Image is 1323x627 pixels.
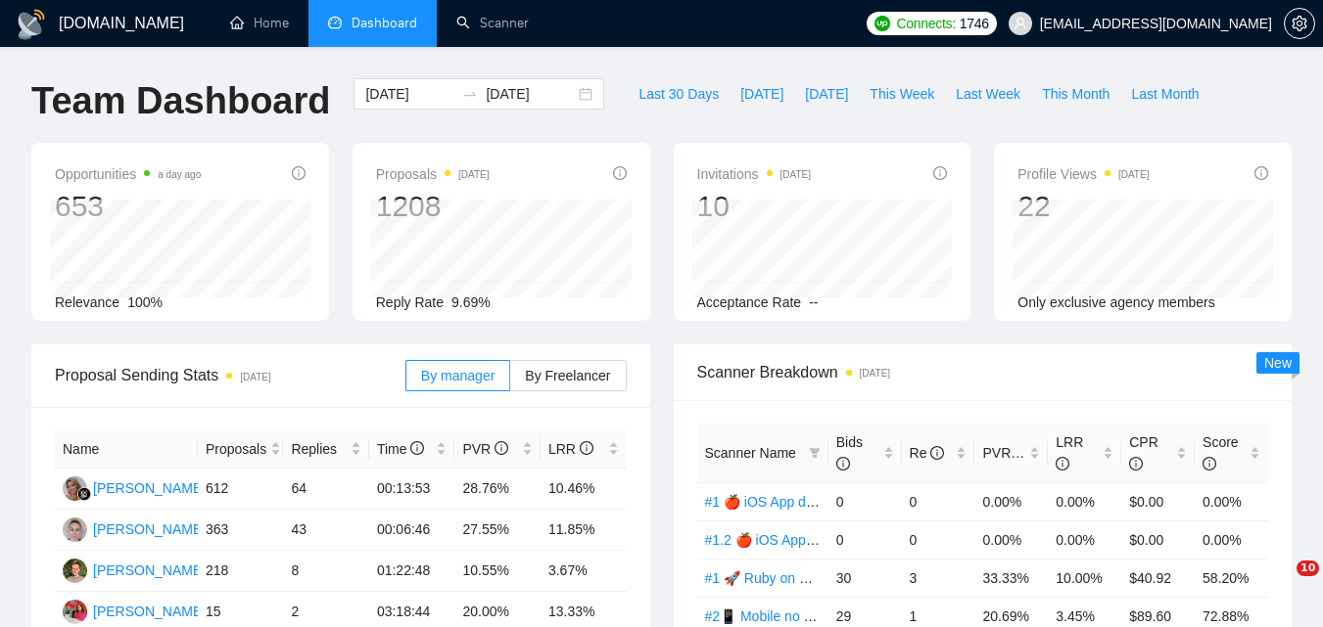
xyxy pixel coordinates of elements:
[410,441,424,455] span: info-circle
[230,15,289,31] a: homeHome
[525,368,610,383] span: By Freelancer
[705,494,1136,510] a: #1 🍎 iOS App development Zadorozhnyi (Tam) 07/03 Profile Changed
[982,445,1028,461] span: PVR
[16,9,47,40] img: logo
[1129,434,1158,471] span: CPR
[1048,559,1121,597] td: 10.00%
[454,551,541,592] td: 10.55%
[63,476,87,501] img: MC
[158,169,201,180] time: a day ago
[376,162,490,186] span: Proposals
[974,559,1048,597] td: 33.33%
[93,477,206,499] div: [PERSON_NAME]
[960,13,989,34] span: 1746
[1256,560,1303,607] iframe: Intercom live chat
[55,162,201,186] span: Opportunities
[828,482,902,520] td: 0
[1121,520,1195,559] td: $0.00
[462,86,478,102] span: swap-right
[874,16,890,31] img: upwork-logo.png
[1195,482,1268,520] td: 0.00%
[1203,434,1239,471] span: Score
[859,78,945,110] button: This Week
[794,78,859,110] button: [DATE]
[1031,78,1120,110] button: This Month
[283,430,369,469] th: Replies
[1048,482,1121,520] td: 0.00%
[697,188,812,225] div: 10
[369,551,455,592] td: 01:22:48
[1264,355,1292,371] span: New
[541,469,627,510] td: 10.46%
[93,601,206,622] div: [PERSON_NAME]
[55,188,201,225] div: 653
[780,169,811,180] time: [DATE]
[377,441,424,457] span: Time
[1284,16,1315,31] a: setting
[1131,83,1199,105] span: Last Month
[283,510,369,551] td: 43
[1297,560,1319,576] span: 10
[63,600,87,624] img: OT
[836,434,863,471] span: Bids
[63,561,206,577] a: P[PERSON_NAME]
[805,83,848,105] span: [DATE]
[613,166,627,180] span: info-circle
[462,441,508,457] span: PVR
[283,469,369,510] td: 64
[1203,457,1216,470] span: info-circle
[198,551,284,592] td: 218
[902,520,975,559] td: 0
[451,294,491,310] span: 9.69%
[456,15,529,31] a: searchScanner
[956,83,1020,105] span: Last Week
[1118,169,1149,180] time: [DATE]
[860,368,890,379] time: [DATE]
[1195,559,1268,597] td: 58.20%
[697,294,802,310] span: Acceptance Rate
[486,83,575,105] input: End date
[93,518,206,540] div: [PERSON_NAME]
[63,517,87,542] img: TK
[206,438,266,460] span: Proposals
[638,83,719,105] span: Last 30 Days
[730,78,794,110] button: [DATE]
[945,78,1031,110] button: Last Week
[541,510,627,551] td: 11.85%
[365,83,454,105] input: Start date
[292,166,306,180] span: info-circle
[198,510,284,551] td: 363
[1284,8,1315,39] button: setting
[55,430,198,469] th: Name
[828,559,902,597] td: 30
[55,363,405,387] span: Proposal Sending Stats
[541,551,627,592] td: 3.67%
[1042,83,1110,105] span: This Month
[55,294,119,310] span: Relevance
[902,559,975,597] td: 3
[462,86,478,102] span: to
[283,551,369,592] td: 8
[974,520,1048,559] td: 0.00%
[63,479,206,495] a: MC[PERSON_NAME]
[376,188,490,225] div: 1208
[1121,482,1195,520] td: $0.00
[127,294,163,310] span: 100%
[421,368,495,383] span: By manager
[454,510,541,551] td: 27.55%
[369,510,455,551] td: 00:06:46
[1129,457,1143,470] span: info-circle
[352,15,417,31] span: Dashboard
[1048,520,1121,559] td: 0.00%
[933,166,947,180] span: info-circle
[805,438,825,468] span: filter
[63,603,206,618] a: OT[PERSON_NAME]
[910,445,945,461] span: Re
[240,372,270,382] time: [DATE]
[828,520,902,559] td: 0
[548,441,593,457] span: LRR
[836,457,850,470] span: info-circle
[870,83,934,105] span: This Week
[63,559,87,583] img: P
[63,520,206,536] a: TK[PERSON_NAME]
